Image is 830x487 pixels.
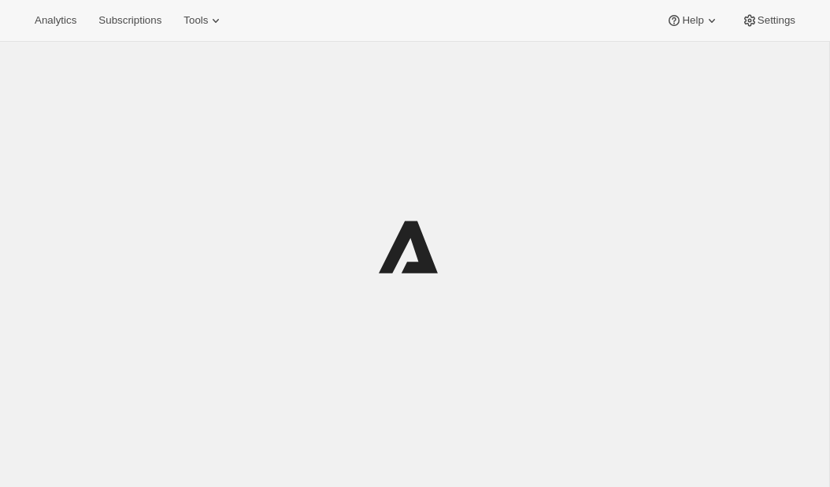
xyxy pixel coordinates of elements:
button: Subscriptions [89,9,171,32]
span: Settings [758,14,795,27]
button: Help [657,9,728,32]
button: Settings [732,9,805,32]
button: Analytics [25,9,86,32]
button: Tools [174,9,233,32]
span: Help [682,14,703,27]
span: Tools [183,14,208,27]
span: Subscriptions [98,14,161,27]
span: Analytics [35,14,76,27]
